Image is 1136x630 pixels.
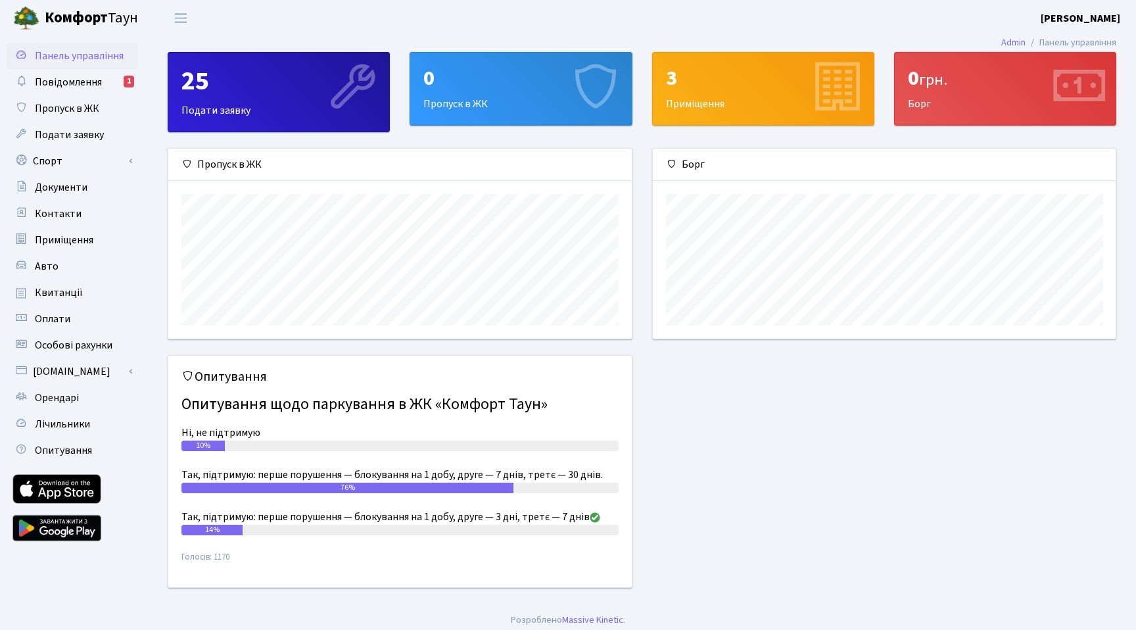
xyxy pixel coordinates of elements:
div: Приміщення [653,53,874,125]
span: Контакти [35,206,82,221]
img: logo.png [13,5,39,32]
div: 0 [908,66,1102,91]
div: Пропуск в ЖК [168,149,632,181]
span: Орендарі [35,391,79,405]
div: 1 [124,76,134,87]
span: грн. [919,68,947,91]
a: 3Приміщення [652,52,874,126]
li: Панель управління [1026,36,1116,50]
span: Подати заявку [35,128,104,142]
div: Так, підтримую: перше порушення — блокування на 1 добу, друге — 3 дні, третє — 7 днів [181,509,619,525]
span: Таун [45,7,138,30]
a: Орендарі [7,385,138,411]
a: Контакти [7,201,138,227]
a: Квитанції [7,279,138,306]
span: Панель управління [35,49,124,63]
a: Документи [7,174,138,201]
div: Подати заявку [168,53,389,132]
span: Оплати [35,312,70,326]
div: Ні, не підтримую [181,425,619,441]
h4: Опитування щодо паркування в ЖК «Комфорт Таун» [181,390,619,420]
a: Повідомлення1 [7,69,138,95]
small: Голосів: 1170 [181,551,619,574]
a: Спорт [7,148,138,174]
a: Admin [1001,36,1026,49]
div: Пропуск в ЖК [410,53,631,125]
div: Так, підтримую: перше порушення — блокування на 1 добу, друге — 7 днів, третє — 30 днів. [181,467,619,483]
span: Особові рахунки [35,338,112,352]
b: Комфорт [45,7,108,28]
div: 25 [181,66,376,97]
a: 0Пропуск в ЖК [410,52,632,126]
div: 0 [423,66,618,91]
h5: Опитування [181,369,619,385]
a: Лічильники [7,411,138,437]
span: Повідомлення [35,75,102,89]
a: Особові рахунки [7,332,138,358]
a: Панель управління [7,43,138,69]
a: Авто [7,253,138,279]
span: Приміщення [35,233,93,247]
span: Документи [35,180,87,195]
div: 76% [181,483,513,493]
div: 3 [666,66,861,91]
nav: breadcrumb [982,29,1136,57]
a: Пропуск в ЖК [7,95,138,122]
button: Переключити навігацію [164,7,197,29]
a: [DOMAIN_NAME] [7,358,138,385]
div: Борг [895,53,1116,125]
div: Розроблено . [511,613,625,627]
div: 10% [181,441,225,451]
span: Авто [35,259,59,274]
a: 25Подати заявку [168,52,390,132]
div: 14% [181,525,243,535]
a: [PERSON_NAME] [1041,11,1120,26]
div: Борг [653,149,1116,181]
a: Massive Kinetic [562,613,623,627]
a: Подати заявку [7,122,138,148]
span: Квитанції [35,285,83,300]
span: Опитування [35,443,92,458]
span: Пропуск в ЖК [35,101,99,116]
a: Опитування [7,437,138,464]
a: Приміщення [7,227,138,253]
a: Оплати [7,306,138,332]
span: Лічильники [35,417,90,431]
